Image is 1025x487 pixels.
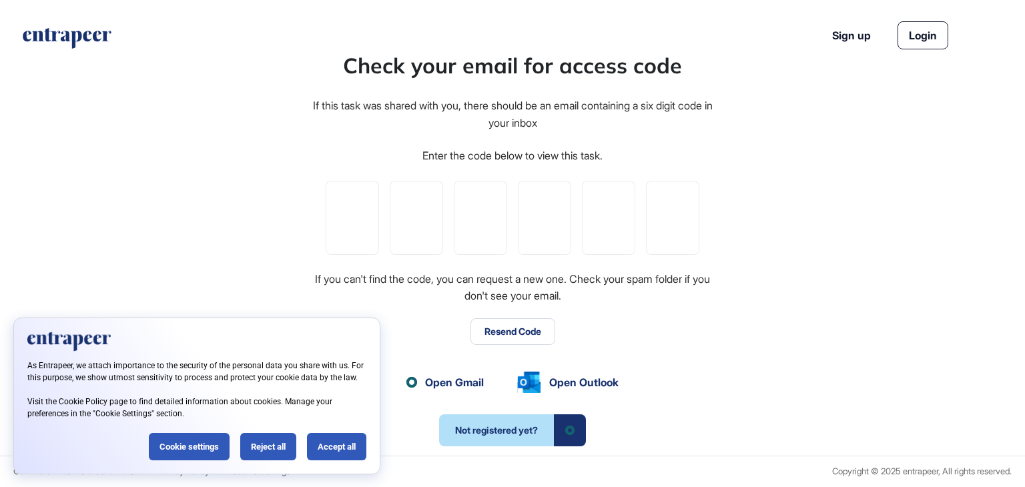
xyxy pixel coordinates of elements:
[422,147,603,165] div: Enter the code below to view this task.
[898,21,948,49] a: Login
[406,374,484,390] a: Open Gmail
[311,271,714,305] div: If you can't find the code, you can request a new one. Check your spam folder if you don't see yo...
[425,374,484,390] span: Open Gmail
[832,27,871,43] a: Sign up
[517,372,619,393] a: Open Outlook
[549,374,619,390] span: Open Outlook
[439,414,586,446] a: Not registered yet?
[311,97,714,131] div: If this task was shared with you, there should be an email containing a six digit code in your inbox
[470,318,555,345] button: Resend Code
[832,466,1012,476] div: Copyright © 2025 entrapeer, All rights reserved.
[21,28,113,53] a: entrapeer-logo
[439,414,554,446] span: Not registered yet?
[13,466,134,476] a: Commercial Terms & Conditions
